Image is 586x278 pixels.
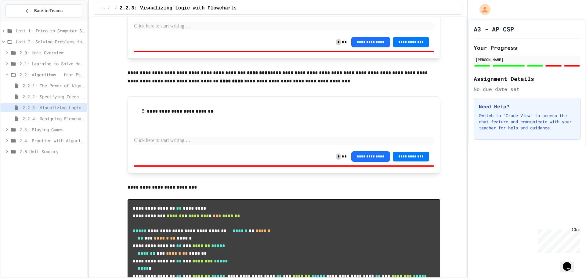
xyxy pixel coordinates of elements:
[34,8,63,14] span: Back to Teams
[20,137,85,144] span: 2.4: Practice with Algorithms
[476,57,579,62] div: [PERSON_NAME]
[115,6,117,11] span: /
[23,93,85,100] span: 2.2.2: Specifying Ideas with Pseudocode
[23,82,85,89] span: 2.2.1: The Power of Algorithms
[479,113,575,131] p: Switch to "Grade View" to access the chat feature and communicate with your teacher for help and ...
[474,85,581,93] div: No due date set
[2,2,42,39] div: Chat with us now!Close
[23,104,85,111] span: 2.2.3: Visualizing Logic with Flowcharts
[474,74,581,83] h2: Assignment Details
[20,126,85,133] span: 2.3: Playing Games
[20,71,85,78] span: 2.2: Algorithms - from Pseudocode to Flowcharts
[535,227,580,253] iframe: chat widget
[16,27,85,34] span: Unit 1: Intro to Computer Science
[20,148,85,155] span: 2.5 Unit Summary
[108,6,110,11] span: /
[99,6,106,11] span: ...
[474,25,514,33] h1: A3 - AP CSP
[23,115,85,122] span: 2.2.4: Designing Flowcharts
[479,103,575,110] h3: Need Help?
[474,43,581,52] h2: Your Progress
[16,38,85,45] span: Unit 2: Solving Problems in Computer Science
[560,254,580,272] iframe: chat widget
[120,5,237,12] span: 2.2.3: Visualizing Logic with Flowcharts
[473,2,492,16] div: My Account
[20,60,85,67] span: 2.1: Learning to Solve Hard Problems
[20,49,85,56] span: 2.0: Unit Overview
[5,4,82,17] button: Back to Teams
